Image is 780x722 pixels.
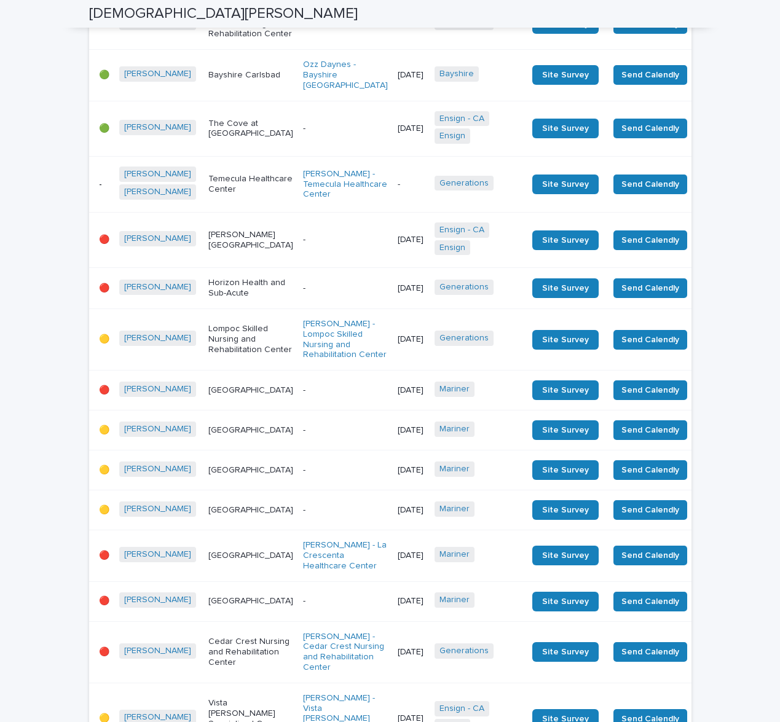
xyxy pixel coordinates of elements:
[621,504,679,516] span: Send Calendly
[613,278,687,298] button: Send Calendly
[124,646,191,656] a: [PERSON_NAME]
[439,178,489,189] a: Generations
[621,646,679,658] span: Send Calendly
[99,425,109,436] p: 🟡
[89,621,779,683] tr: 🔴[PERSON_NAME] Cedar Crest Nursing and Rehabilitation Center[PERSON_NAME] - Cedar Crest Nursing a...
[398,334,425,345] p: [DATE]
[613,380,687,400] button: Send Calendly
[542,335,589,344] span: Site Survey
[99,70,109,80] p: 🟢
[532,380,599,400] a: Site Survey
[208,596,293,606] p: [GEOGRAPHIC_DATA]
[542,597,589,606] span: Site Survey
[124,282,191,292] a: [PERSON_NAME]
[303,505,388,516] p: -
[99,596,109,606] p: 🔴
[613,175,687,194] button: Send Calendly
[621,549,679,562] span: Send Calendly
[621,595,679,608] span: Send Calendly
[542,466,589,474] span: Site Survey
[439,384,470,394] a: Mariner
[542,386,589,394] span: Site Survey
[303,540,388,571] a: [PERSON_NAME] - La Crescenta Healthcare Center
[89,581,779,621] tr: 🔴[PERSON_NAME] [GEOGRAPHIC_DATA]-[DATE]Mariner Site SurveySend CalendlySend Survey
[99,647,109,657] p: 🔴
[439,69,474,79] a: Bayshire
[89,490,779,530] tr: 🟡[PERSON_NAME] [GEOGRAPHIC_DATA]-[DATE]Mariner Site SurveySend CalendlySend Survey
[124,424,191,434] a: [PERSON_NAME]
[621,282,679,294] span: Send Calendly
[303,60,388,90] a: Ozz Daynes - Bayshire [GEOGRAPHIC_DATA]
[99,551,109,561] p: 🔴
[208,324,293,355] p: Lompoc Skilled Nursing and Rehabilitation Center
[124,464,191,474] a: [PERSON_NAME]
[89,157,779,213] tr: -[PERSON_NAME] [PERSON_NAME] Temecula Healthcare Center[PERSON_NAME] - Temecula Healthcare Center...
[99,465,109,476] p: 🟡
[439,549,470,560] a: Mariner
[398,235,425,245] p: [DATE]
[532,546,599,565] a: Site Survey
[532,420,599,440] a: Site Survey
[124,169,191,179] a: [PERSON_NAME]
[439,243,465,253] a: Ensign
[89,410,779,450] tr: 🟡[PERSON_NAME] [GEOGRAPHIC_DATA]-[DATE]Mariner Site SurveySend CalendlySend Survey
[542,180,589,189] span: Site Survey
[439,595,470,605] a: Mariner
[542,551,589,560] span: Site Survey
[99,385,109,396] p: 🔴
[532,230,599,250] a: Site Survey
[621,464,679,476] span: Send Calendly
[439,333,489,343] a: Generations
[89,268,779,309] tr: 🔴[PERSON_NAME] Horizon Health and Sub-Acute-[DATE]Generations Site SurveySend CalendlySend Survey
[99,283,109,294] p: 🔴
[398,596,425,606] p: [DATE]
[208,425,293,436] p: [GEOGRAPHIC_DATA]
[89,5,358,23] h2: [DEMOGRAPHIC_DATA][PERSON_NAME]
[208,385,293,396] p: [GEOGRAPHIC_DATA]
[398,385,425,396] p: [DATE]
[124,69,191,79] a: [PERSON_NAME]
[613,230,687,250] button: Send Calendly
[439,282,489,292] a: Generations
[303,319,388,360] a: [PERSON_NAME] - Lompoc Skilled Nursing and Rehabilitation Center
[621,122,679,135] span: Send Calendly
[532,278,599,298] a: Site Survey
[613,420,687,440] button: Send Calendly
[303,465,388,476] p: -
[99,179,109,190] p: -
[124,504,191,514] a: [PERSON_NAME]
[124,549,191,560] a: [PERSON_NAME]
[398,124,425,134] p: [DATE]
[303,283,388,294] p: -
[542,284,589,292] span: Site Survey
[439,504,470,514] a: Mariner
[303,425,388,436] p: -
[613,500,687,520] button: Send Calendly
[532,65,599,85] a: Site Survey
[532,330,599,350] a: Site Survey
[99,334,109,345] p: 🟡
[303,169,388,200] a: [PERSON_NAME] - Temecula Healthcare Center
[532,500,599,520] a: Site Survey
[532,175,599,194] a: Site Survey
[124,384,191,394] a: [PERSON_NAME]
[542,71,589,79] span: Site Survey
[303,385,388,396] p: -
[439,704,484,714] a: Ensign - CA
[208,637,293,667] p: Cedar Crest Nursing and Rehabilitation Center
[89,50,779,101] tr: 🟢[PERSON_NAME] Bayshire CarlsbadOzz Daynes - Bayshire [GEOGRAPHIC_DATA] [DATE]Bayshire Site Surve...
[613,65,687,85] button: Send Calendly
[208,278,293,299] p: Horizon Health and Sub-Acute
[398,465,425,476] p: [DATE]
[208,551,293,561] p: [GEOGRAPHIC_DATA]
[532,592,599,611] a: Site Survey
[542,236,589,245] span: Site Survey
[398,551,425,561] p: [DATE]
[99,124,109,134] p: 🟢
[99,505,109,516] p: 🟡
[89,212,779,268] tr: 🔴[PERSON_NAME] [PERSON_NAME][GEOGRAPHIC_DATA]-[DATE]Ensign - CA Ensign Site SurveySend CalendlySe...
[542,506,589,514] span: Site Survey
[89,530,779,581] tr: 🔴[PERSON_NAME] [GEOGRAPHIC_DATA][PERSON_NAME] - La Crescenta Healthcare Center [DATE]Mariner Site...
[124,233,191,244] a: [PERSON_NAME]
[208,465,293,476] p: [GEOGRAPHIC_DATA]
